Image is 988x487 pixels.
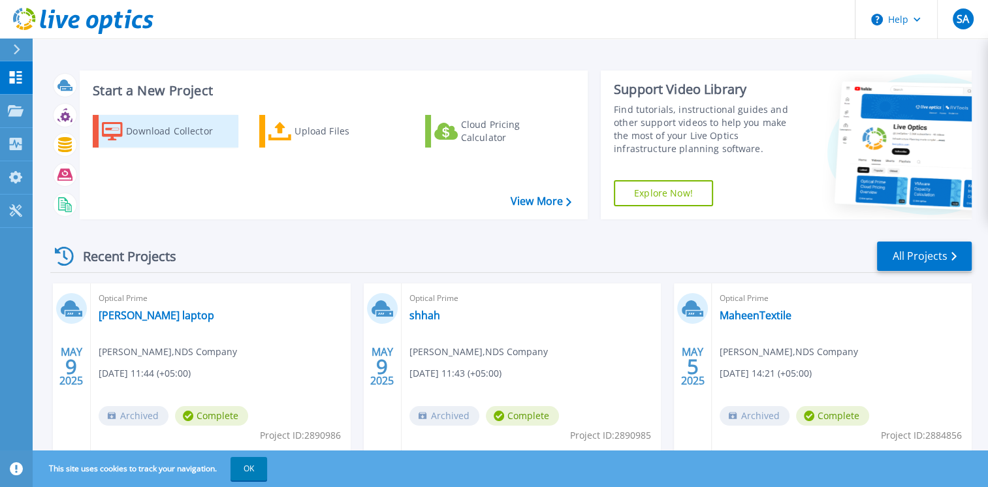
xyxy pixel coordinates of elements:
div: Find tutorials, instructional guides and other support videos to help you make the most of your L... [614,103,800,155]
div: Cloud Pricing Calculator [461,118,566,144]
button: OK [231,457,267,480]
a: All Projects [877,242,972,271]
span: Complete [796,406,869,426]
div: MAY 2025 [370,343,394,390]
div: Download Collector [126,118,231,144]
span: Project ID: 2890985 [570,428,651,443]
span: SA [957,14,969,24]
span: Optical Prime [99,291,343,306]
div: Recent Projects [50,240,194,272]
span: Complete [175,406,248,426]
h3: Start a New Project [93,84,571,98]
span: Project ID: 2884856 [881,428,962,443]
span: [PERSON_NAME] , NDS Company [99,345,237,359]
div: Support Video Library [614,81,800,98]
span: Project ID: 2890986 [260,428,341,443]
span: This site uses cookies to track your navigation. [36,457,267,480]
span: Archived [409,406,479,426]
a: Upload Files [259,115,405,148]
span: [DATE] 11:44 (+05:00) [99,366,191,381]
span: Optical Prime [720,291,964,306]
a: Download Collector [93,115,238,148]
a: View More [511,195,571,208]
a: shhah [409,309,440,322]
a: Cloud Pricing Calculator [425,115,571,148]
a: MaheenTextile [720,309,791,322]
span: Complete [486,406,559,426]
span: Archived [99,406,168,426]
span: 9 [376,361,388,372]
div: MAY 2025 [680,343,705,390]
span: Optical Prime [409,291,654,306]
span: [PERSON_NAME] , NDS Company [720,345,858,359]
span: [DATE] 11:43 (+05:00) [409,366,502,381]
span: Archived [720,406,789,426]
span: 9 [65,361,77,372]
div: Upload Files [295,118,399,144]
span: [DATE] 14:21 (+05:00) [720,366,812,381]
a: Explore Now! [614,180,713,206]
span: [PERSON_NAME] , NDS Company [409,345,548,359]
div: MAY 2025 [59,343,84,390]
span: 5 [687,361,699,372]
a: [PERSON_NAME] laptop [99,309,214,322]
